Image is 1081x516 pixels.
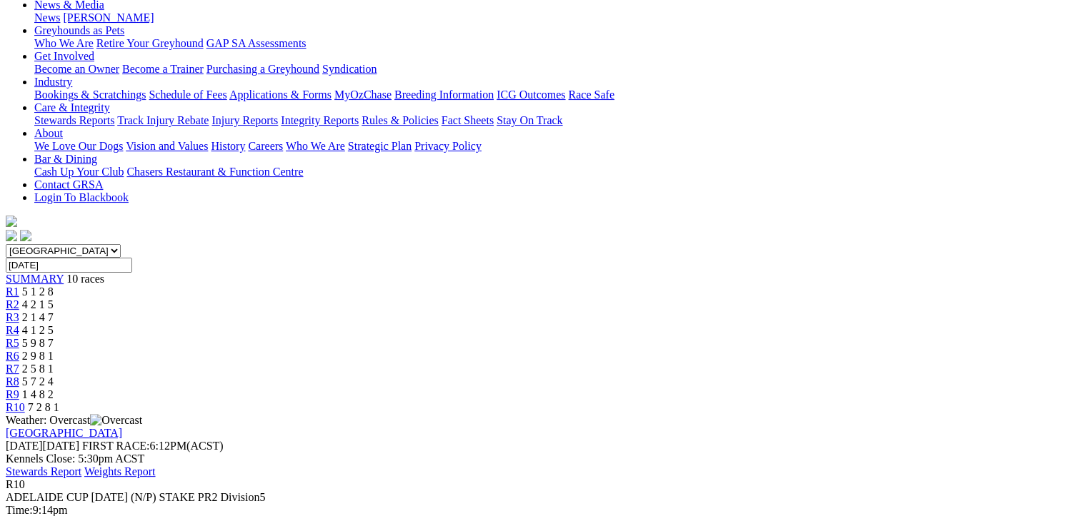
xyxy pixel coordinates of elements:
a: Who We Are [286,140,345,152]
a: Rules & Policies [362,114,439,126]
a: Integrity Reports [281,114,359,126]
a: SUMMARY [6,273,64,285]
a: Applications & Forms [229,88,332,101]
a: Cash Up Your Club [34,166,124,178]
span: Time: [6,504,33,516]
a: R3 [6,311,19,323]
a: MyOzChase [334,88,392,101]
a: Bookings & Scratchings [34,88,146,101]
span: 5 7 2 4 [22,375,54,388]
img: Overcast [90,414,142,427]
img: logo-grsa-white.png [6,216,17,227]
a: Bar & Dining [34,153,97,165]
span: 6:12PM(ACST) [82,440,224,452]
span: 4 2 1 5 [22,298,54,310]
div: Kennels Close: 5:30pm ACST [6,452,1075,465]
a: Stay On Track [497,114,562,126]
a: Careers [248,140,283,152]
span: 5 9 8 7 [22,337,54,349]
a: Injury Reports [211,114,278,126]
span: 10 races [66,273,104,285]
a: Schedule of Fees [149,88,226,101]
a: R8 [6,375,19,388]
a: [PERSON_NAME] [63,11,154,24]
a: Become an Owner [34,63,119,75]
a: Become a Trainer [122,63,204,75]
span: 2 9 8 1 [22,350,54,362]
img: twitter.svg [20,230,31,241]
span: 4 1 2 5 [22,324,54,336]
span: [DATE] [6,440,43,452]
div: News & Media [34,11,1075,24]
a: Get Involved [34,50,94,62]
div: Care & Integrity [34,114,1075,127]
div: Get Involved [34,63,1075,76]
a: Purchasing a Greyhound [206,63,319,75]
a: Stewards Report [6,465,81,477]
a: Breeding Information [394,88,494,101]
a: Contact GRSA [34,178,103,191]
a: History [211,140,245,152]
a: Retire Your Greyhound [96,37,204,49]
a: R9 [6,388,19,400]
a: Race Safe [568,88,614,101]
span: 2 1 4 7 [22,311,54,323]
img: facebook.svg [6,230,17,241]
a: Greyhounds as Pets [34,24,124,36]
a: Strategic Plan [348,140,412,152]
a: R7 [6,363,19,375]
a: Industry [34,76,72,88]
a: Who We Are [34,37,94,49]
span: 2 5 8 1 [22,363,54,375]
a: Care & Integrity [34,101,110,113]
div: Bar & Dining [34,166,1075,178]
span: [DATE] [6,440,79,452]
a: News [34,11,60,24]
a: We Love Our Dogs [34,140,123,152]
div: Industry [34,88,1075,101]
div: ADELAIDE CUP [DATE] (N/P) STAKE PR2 Division5 [6,491,1075,504]
span: 1 4 8 2 [22,388,54,400]
a: [GEOGRAPHIC_DATA] [6,427,122,439]
a: Stewards Reports [34,114,114,126]
a: Track Injury Rebate [117,114,209,126]
a: R4 [6,324,19,336]
a: Chasers Restaurant & Function Centre [126,166,303,178]
span: R10 [6,478,25,490]
input: Select date [6,258,132,273]
a: GAP SA Assessments [206,37,307,49]
span: 5 1 2 8 [22,285,54,298]
a: Syndication [322,63,377,75]
span: Weather: Overcast [6,414,142,426]
div: About [34,140,1075,153]
a: R5 [6,337,19,349]
a: R6 [6,350,19,362]
div: Greyhounds as Pets [34,37,1075,50]
a: R1 [6,285,19,298]
span: 7 2 8 1 [28,401,59,413]
a: Weights Report [84,465,156,477]
a: Privacy Policy [414,140,482,152]
a: R10 [6,401,25,413]
a: Fact Sheets [442,114,494,126]
a: Login To Blackbook [34,191,129,203]
a: About [34,127,63,139]
a: Vision and Values [126,140,208,152]
span: FIRST RACE: [82,440,149,452]
a: ICG Outcomes [497,88,565,101]
a: R2 [6,298,19,310]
